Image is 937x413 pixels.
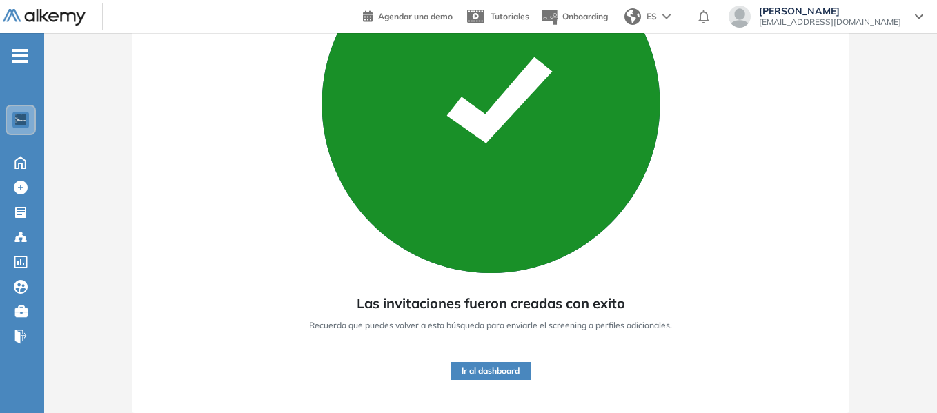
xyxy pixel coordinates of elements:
span: [PERSON_NAME] [759,6,901,17]
img: Logo [3,9,86,26]
a: Agendar una demo [363,7,453,23]
button: Onboarding [540,2,608,32]
img: world [624,8,641,25]
span: Onboarding [562,11,608,21]
button: Ir al dashboard [451,362,531,380]
span: Recuerda que puedes volver a esta búsqueda para enviarle el screening a perfiles adicionales. [309,319,672,332]
img: https://assets.alkemy.org/workspaces/1802/d452bae4-97f6-47ab-b3bf-1c40240bc960.jpg [15,114,26,125]
span: ES [647,10,657,23]
span: Agendar una demo [378,11,453,21]
span: Tutoriales [491,11,529,21]
img: arrow [662,14,671,19]
i: - [12,54,28,57]
span: [EMAIL_ADDRESS][DOMAIN_NAME] [759,17,901,28]
span: Las invitaciones fueron creadas con exito [357,293,625,314]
